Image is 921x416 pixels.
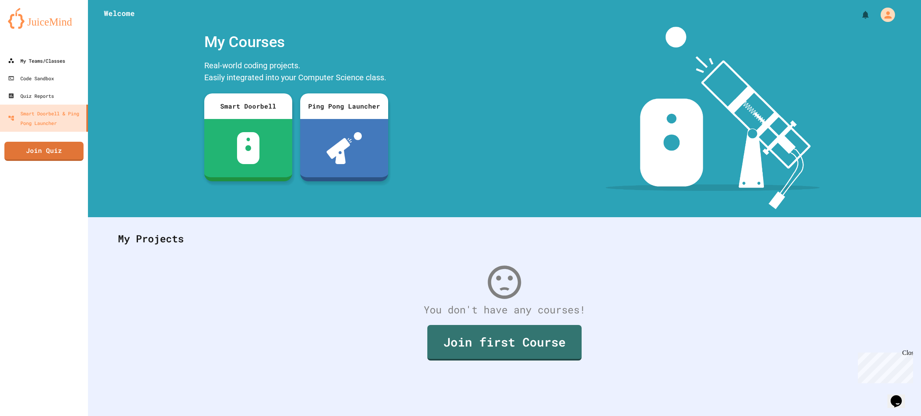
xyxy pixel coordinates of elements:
div: My Notifications [846,8,872,22]
div: Real-world coding projects. Easily integrated into your Computer Science class. [200,57,392,87]
div: Smart Doorbell & Ping Pong Launcher [8,109,83,128]
div: My Courses [200,27,392,57]
div: Ping Pong Launcher [300,93,388,119]
iframe: chat widget [855,349,913,383]
img: sdb-white.svg [237,132,260,164]
img: banner-image-my-projects.png [606,27,820,209]
div: Chat with us now!Close [3,3,55,51]
iframe: chat widget [887,384,913,408]
div: You don't have any courses! [110,302,899,317]
img: ppl-with-ball.png [327,132,362,164]
div: Smart Doorbell [204,93,292,119]
img: logo-orange.svg [8,8,80,29]
a: Join Quiz [4,142,84,161]
div: My Projects [110,223,899,254]
div: My Teams/Classes [8,56,65,65]
div: Code Sandbox [8,73,54,83]
div: My Account [872,6,897,24]
a: Join first Course [427,325,582,361]
div: Quiz Reports [8,91,54,101]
